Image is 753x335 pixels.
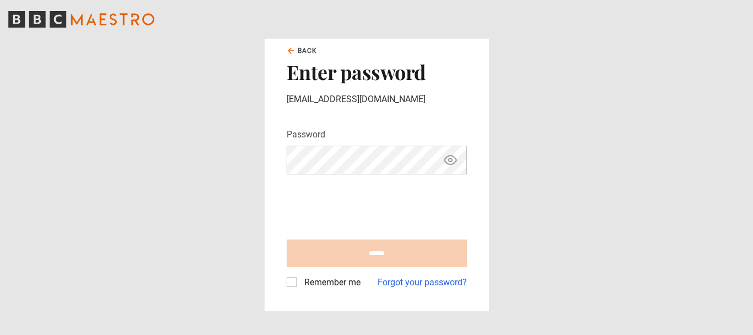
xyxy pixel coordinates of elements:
span: Back [298,46,318,56]
p: [EMAIL_ADDRESS][DOMAIN_NAME] [287,93,467,106]
a: Forgot your password? [378,276,467,289]
label: Remember me [300,276,361,289]
label: Password [287,128,325,141]
h2: Enter password [287,60,467,83]
button: Show password [441,151,460,170]
svg: BBC Maestro [8,11,154,28]
iframe: reCAPTCHA [287,183,454,226]
a: Back [287,46,318,56]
